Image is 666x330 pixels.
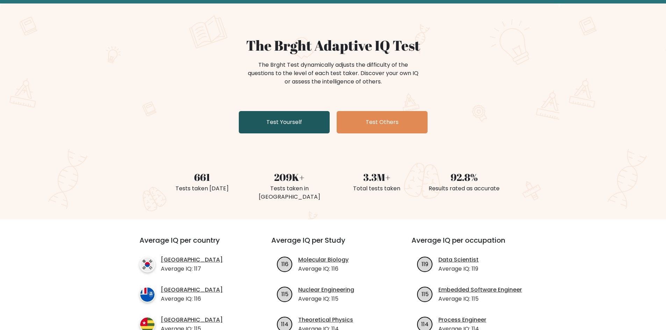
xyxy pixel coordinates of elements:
[411,236,535,253] h3: Average IQ per occupation
[337,184,416,193] div: Total tests taken
[421,320,429,328] text: 114
[298,316,353,324] a: Theoretical Physics
[425,170,504,184] div: 92.8%
[161,286,223,294] a: [GEOGRAPHIC_DATA]
[438,286,522,294] a: Embedded Software Engineer
[161,295,223,303] p: Average IQ: 116
[422,290,429,298] text: 115
[438,265,479,273] p: Average IQ: 119
[438,256,479,264] a: Data Scientist
[139,236,246,253] h3: Average IQ per country
[271,236,395,253] h3: Average IQ per Study
[438,316,486,324] a: Process Engineer
[139,257,155,272] img: country
[298,295,354,303] p: Average IQ: 115
[163,184,242,193] div: Tests taken [DATE]
[163,170,242,184] div: 661
[246,61,421,86] div: The Brght Test dynamically adjusts the difficulty of the questions to the level of each test take...
[161,316,223,324] a: [GEOGRAPHIC_DATA]
[337,170,416,184] div: 3.3M+
[298,286,354,294] a: Nuclear Engineering
[239,111,330,133] a: Test Yourself
[161,265,223,273] p: Average IQ: 117
[298,256,349,264] a: Molecular Biology
[161,256,223,264] a: [GEOGRAPHIC_DATA]
[163,37,504,54] h1: The Brght Adaptive IQ Test
[337,111,428,133] a: Test Others
[438,295,522,303] p: Average IQ: 115
[250,184,329,201] div: Tests taken in [GEOGRAPHIC_DATA]
[139,287,155,302] img: country
[422,260,428,268] text: 119
[298,265,349,273] p: Average IQ: 116
[281,290,288,298] text: 115
[250,170,329,184] div: 209K+
[281,260,288,268] text: 116
[425,184,504,193] div: Results rated as accurate
[281,320,288,328] text: 114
